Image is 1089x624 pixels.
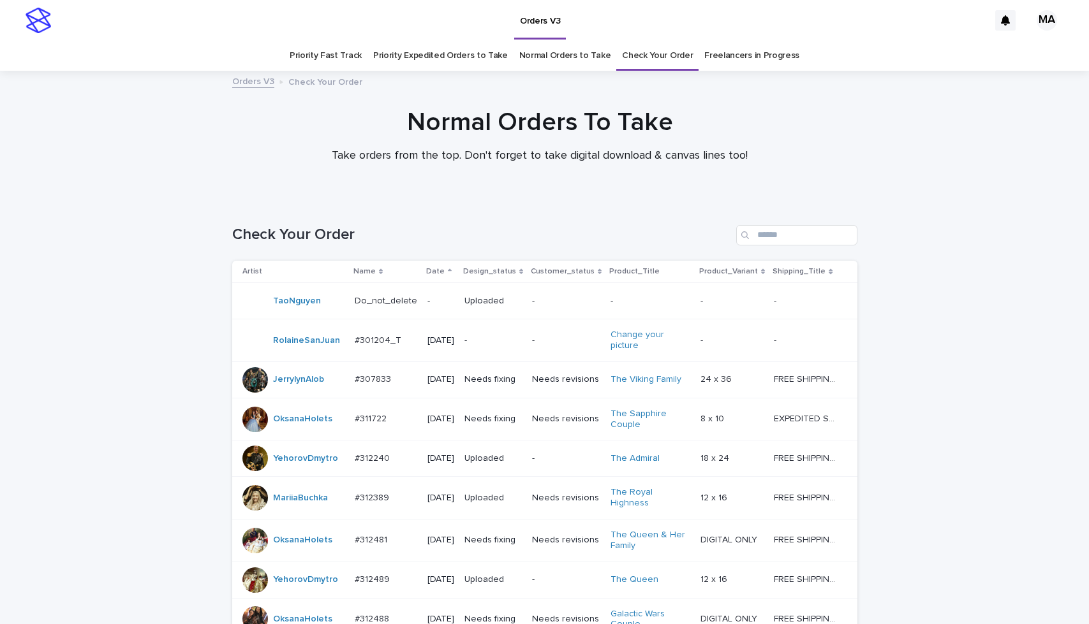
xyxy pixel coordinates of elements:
[355,411,389,424] p: #311722
[611,574,658,585] a: The Queen
[463,265,516,279] p: Design_status
[532,493,600,504] p: Needs revisions
[774,572,839,585] p: FREE SHIPPING - preview in 1-2 business days, after your approval delivery will take 5-10 b.d.
[464,493,522,504] p: Uploaded
[774,411,839,424] p: EXPEDITED SHIPPING - preview in 1 business day; delivery up to 5 business days after your approval.
[464,535,522,546] p: Needs fixing
[611,296,690,307] p: -
[355,333,404,346] p: #301204_T
[242,265,262,279] p: Artist
[427,335,454,346] p: [DATE]
[611,330,690,351] a: Change your picture
[232,477,857,519] tr: MariiaBuchka #312389#312389 [DATE]UploadedNeeds revisionsThe Royal Highness 12 x 1612 x 16 FREE S...
[736,225,857,245] input: Search
[1037,10,1057,31] div: MA
[700,532,760,546] p: DIGITAL ONLY
[273,574,338,585] a: YehorovDmytro
[532,335,600,346] p: -
[273,296,321,307] a: TaoNguyen
[355,532,390,546] p: #312481
[273,374,324,385] a: JerrylynAlob
[427,296,454,307] p: -
[273,414,332,424] a: OksanaHolets
[611,409,690,430] a: The Sapphire Couple
[532,414,600,424] p: Needs revisions
[774,372,839,385] p: FREE SHIPPING - preview in 1-2 business days, after your approval delivery will take 5-10 b.d., l...
[464,374,522,385] p: Needs fixing
[232,319,857,362] tr: RolaineSanJuan #301204_T#301204_T [DATE]--Change your picture -- --
[355,451,392,464] p: #312240
[232,440,857,477] tr: YehorovDmytro #312240#312240 [DATE]Uploaded-The Admiral 18 x 2418 x 24 FREE SHIPPING - preview in...
[532,574,600,585] p: -
[427,374,454,385] p: [DATE]
[699,265,758,279] p: Product_Variant
[700,333,706,346] p: -
[232,562,857,598] tr: YehorovDmytro #312489#312489 [DATE]Uploaded-The Queen 12 x 1612 x 16 FREE SHIPPING - preview in 1...
[427,414,454,424] p: [DATE]
[427,574,454,585] p: [DATE]
[427,535,454,546] p: [DATE]
[353,265,376,279] p: Name
[774,451,839,464] p: FREE SHIPPING - preview in 1-2 business days, after your approval delivery will take 5-10 b.d.
[611,453,660,464] a: The Admiral
[273,453,338,464] a: YehorovDmytro
[464,574,522,585] p: Uploaded
[355,490,392,504] p: #312389
[26,8,51,33] img: stacker-logo-s-only.png
[273,335,340,346] a: RolaineSanJuan
[700,572,730,585] p: 12 x 16
[774,333,779,346] p: -
[704,41,799,71] a: Freelancers in Progress
[464,296,522,307] p: Uploaded
[355,372,394,385] p: #307833
[611,530,690,551] a: The Queen & Her Family
[288,74,362,88] p: Check Your Order
[532,296,600,307] p: -
[232,73,274,88] a: Orders V3
[519,41,611,71] a: Normal Orders to Take
[285,149,795,163] p: Take orders from the top. Don't forget to take digital download & canvas lines too!
[290,41,362,71] a: Priority Fast Track
[464,335,522,346] p: -
[532,453,600,464] p: -
[774,293,779,307] p: -
[427,453,454,464] p: [DATE]
[464,414,522,424] p: Needs fixing
[609,265,660,279] p: Product_Title
[232,283,857,319] tr: TaoNguyen Do_not_deleteDo_not_delete -Uploaded---- --
[355,572,392,585] p: #312489
[427,493,454,504] p: [DATE]
[611,374,681,385] a: The Viking Family
[532,374,600,385] p: Needs revisions
[227,107,852,138] h1: Normal Orders To Take
[532,535,600,546] p: Needs revisions
[700,372,734,385] p: 24 x 36
[774,490,839,504] p: FREE SHIPPING - preview in 1-2 business days, after your approval delivery will take 5-10 b.d.
[700,490,730,504] p: 12 x 16
[355,293,420,307] p: Do_not_delete
[232,361,857,398] tr: JerrylynAlob #307833#307833 [DATE]Needs fixingNeeds revisionsThe Viking Family 24 x 3624 x 36 FRE...
[232,519,857,562] tr: OksanaHolets #312481#312481 [DATE]Needs fixingNeeds revisionsThe Queen & Her Family DIGITAL ONLYD...
[700,411,727,424] p: 8 x 10
[273,493,328,504] a: MariiaBuchka
[774,532,839,546] p: FREE SHIPPING - preview in 1-2 business days, after your approval delivery will take 5-10 b.d.
[464,453,522,464] p: Uploaded
[232,398,857,440] tr: OksanaHolets #311722#311722 [DATE]Needs fixingNeeds revisionsThe Sapphire Couple 8 x 108 x 10 EXP...
[273,535,332,546] a: OksanaHolets
[773,265,826,279] p: Shipping_Title
[232,226,731,244] h1: Check Your Order
[531,265,595,279] p: Customer_status
[373,41,508,71] a: Priority Expedited Orders to Take
[700,293,706,307] p: -
[622,41,693,71] a: Check Your Order
[611,487,690,509] a: The Royal Highness
[426,265,445,279] p: Date
[700,451,732,464] p: 18 x 24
